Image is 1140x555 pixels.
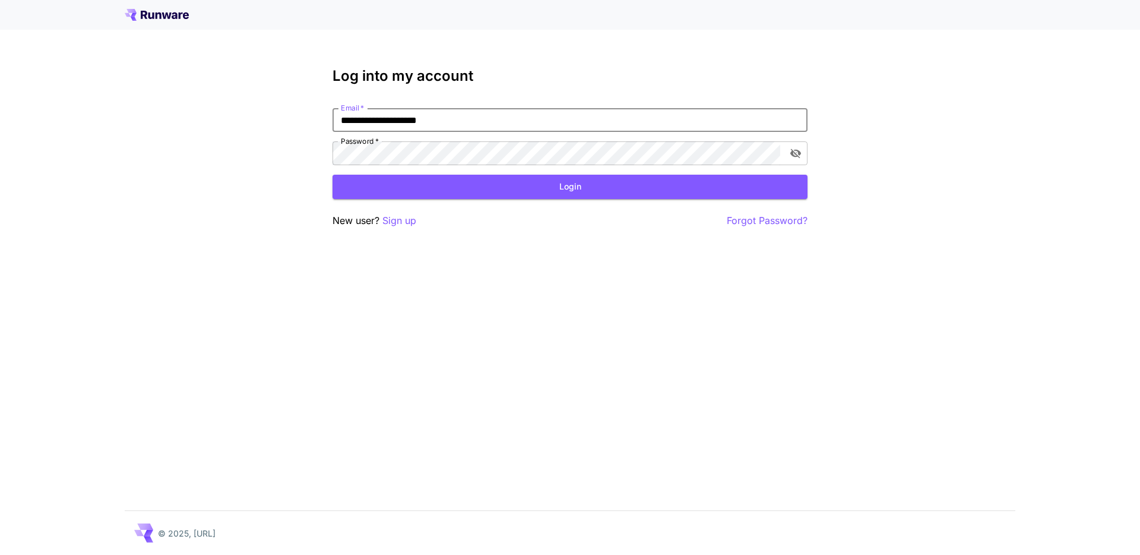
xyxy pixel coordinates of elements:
p: © 2025, [URL] [158,527,216,540]
button: Forgot Password? [727,213,807,228]
h3: Log into my account [332,68,807,84]
button: Login [332,175,807,199]
label: Email [341,103,364,113]
button: toggle password visibility [785,143,806,164]
button: Sign up [382,213,416,228]
p: New user? [332,213,416,228]
label: Password [341,136,379,146]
